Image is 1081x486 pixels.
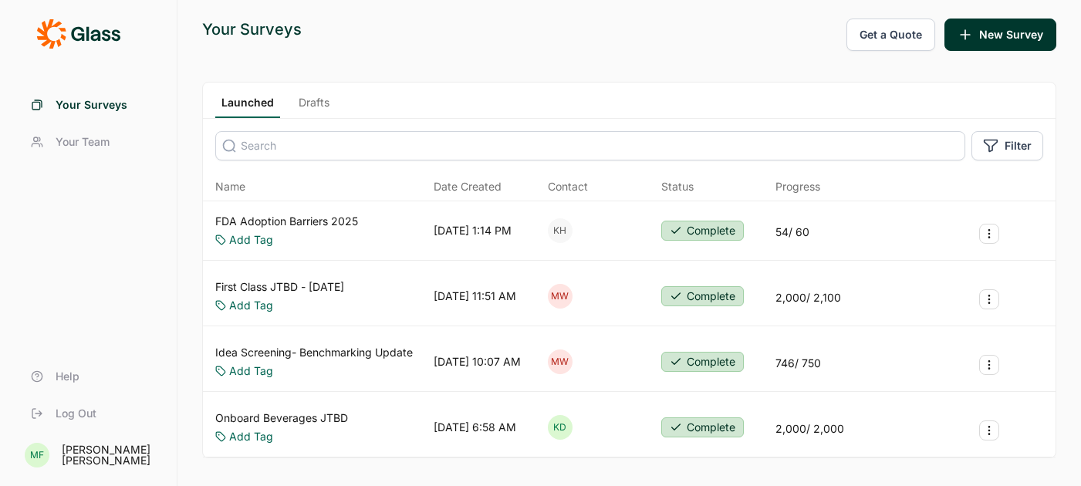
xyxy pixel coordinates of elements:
[846,19,935,51] button: Get a Quote
[548,179,588,194] div: Contact
[229,429,273,444] a: Add Tag
[229,232,273,248] a: Add Tag
[434,420,516,435] div: [DATE] 6:58 AM
[661,417,744,437] button: Complete
[971,131,1043,160] button: Filter
[56,369,79,384] span: Help
[62,444,158,466] div: [PERSON_NAME] [PERSON_NAME]
[434,354,521,370] div: [DATE] 10:07 AM
[229,363,273,379] a: Add Tag
[944,19,1056,51] button: New Survey
[548,218,573,243] div: KH
[56,134,110,150] span: Your Team
[661,221,744,241] button: Complete
[229,298,273,313] a: Add Tag
[215,279,344,295] a: First Class JTBD - [DATE]
[979,289,999,309] button: Survey Actions
[215,95,280,118] a: Launched
[292,95,336,118] a: Drafts
[434,223,512,238] div: [DATE] 1:14 PM
[1005,138,1032,154] span: Filter
[548,415,573,440] div: KD
[775,421,844,437] div: 2,000 / 2,000
[979,355,999,375] button: Survey Actions
[661,352,744,372] button: Complete
[215,131,965,160] input: Search
[25,443,49,467] div: MF
[215,214,358,229] a: FDA Adoption Barriers 2025
[215,345,413,360] a: Idea Screening- Benchmarking Update
[775,179,820,194] div: Progress
[775,224,809,240] div: 54 / 60
[979,224,999,244] button: Survey Actions
[548,349,573,374] div: MW
[775,356,821,371] div: 746 / 750
[202,19,302,40] div: Your Surveys
[215,179,245,194] span: Name
[56,97,127,113] span: Your Surveys
[979,420,999,440] button: Survey Actions
[548,284,573,309] div: MW
[434,179,502,194] span: Date Created
[661,286,744,306] button: Complete
[56,406,96,421] span: Log Out
[434,289,516,304] div: [DATE] 11:51 AM
[775,290,841,305] div: 2,000 / 2,100
[661,179,694,194] div: Status
[215,410,348,426] a: Onboard Beverages JTBD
